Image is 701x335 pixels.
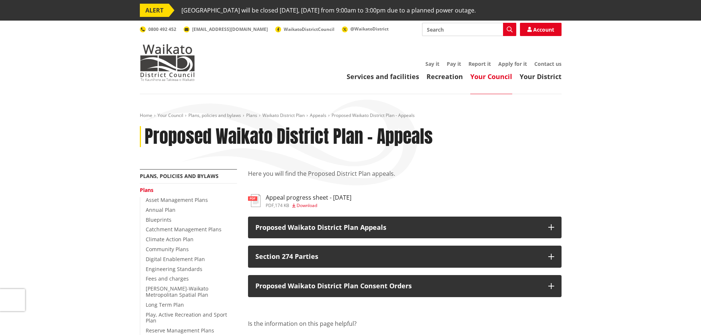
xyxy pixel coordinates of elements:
p: Proposed Waikato District Plan Consent Orders [255,282,541,290]
a: Reserve Management Plans [146,327,214,334]
span: WaikatoDistrictCouncil [284,26,334,32]
a: Home [140,112,152,118]
button: Section 274 Parties [248,246,562,268]
input: Search input [422,23,516,36]
a: Blueprints [146,216,171,223]
a: [PERSON_NAME]-Waikato Metropolitan Spatial Plan [146,285,208,298]
span: [EMAIL_ADDRESS][DOMAIN_NAME] [192,26,268,32]
a: Climate Action Plan [146,236,194,243]
a: Catchment Management Plans [146,226,222,233]
a: @WaikatoDistrict [342,26,389,32]
a: 0800 492 452 [140,26,176,32]
span: Download [297,202,317,209]
p: Proposed Waikato District Plan Appeals [255,224,541,231]
a: Long Term Plan [146,301,184,308]
div: , [266,203,351,208]
a: Apply for it [498,60,527,67]
a: Say it [425,60,439,67]
span: 174 KB [275,202,289,209]
button: Proposed Waikato District Plan Appeals [248,217,562,239]
a: Your Council [470,72,512,81]
a: Recreation [426,72,463,81]
p: Here you will find the Proposed District Plan appeals. [248,169,562,187]
h3: Appeal progress sheet - [DATE] [266,194,351,201]
a: Services and facilities [347,72,419,81]
a: Account [520,23,562,36]
span: Proposed Waikato District Plan - Appeals [332,112,415,118]
a: Report it [468,60,491,67]
a: Appeal progress sheet - [DATE] pdf,174 KB Download [248,194,351,207]
a: Community Plans [146,246,189,253]
img: document-pdf.svg [248,194,261,207]
a: Plans, policies and bylaws [140,172,219,179]
a: Plans [140,186,153,193]
a: Play, Active Recreation and Sport Plan [146,311,227,324]
span: [GEOGRAPHIC_DATA] will be closed [DATE], [DATE] from 9:00am to 3:00pm due to a planned power outage. [181,4,476,17]
a: Plans, policies and bylaws [188,112,241,118]
a: Engineering Standards [146,265,202,272]
h1: Proposed Waikato District Plan - Appeals [145,126,433,147]
span: 0800 492 452 [148,26,176,32]
a: Your Council [157,112,183,118]
span: ALERT [140,4,169,17]
nav: breadcrumb [140,113,562,119]
a: WaikatoDistrictCouncil [275,26,334,32]
a: [EMAIL_ADDRESS][DOMAIN_NAME] [184,26,268,32]
span: @WaikatoDistrict [350,26,389,32]
p: Section 274 Parties [255,253,541,260]
a: Pay it [447,60,461,67]
a: Fees and charges [146,275,189,282]
a: Asset Management Plans [146,196,208,203]
a: Annual Plan [146,206,176,213]
p: Is the information on this page helpful? [248,319,562,328]
button: Proposed Waikato District Plan Consent Orders [248,275,562,297]
a: Contact us [534,60,562,67]
img: Waikato District Council - Te Kaunihera aa Takiwaa o Waikato [140,44,195,81]
a: Digital Enablement Plan [146,256,205,263]
a: Your District [520,72,562,81]
span: pdf [266,202,274,209]
a: Appeals [310,112,326,118]
a: Waikato District Plan [262,112,305,118]
a: Plans [246,112,257,118]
